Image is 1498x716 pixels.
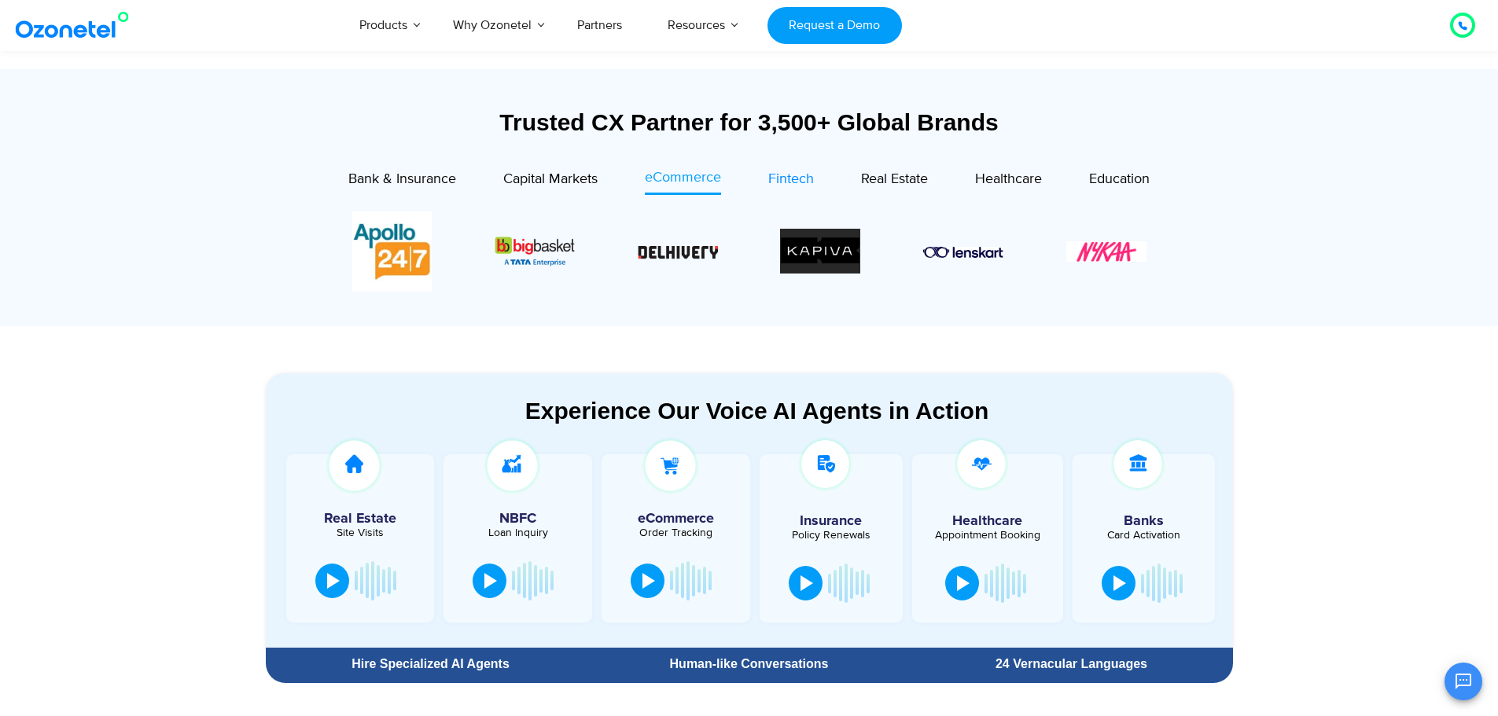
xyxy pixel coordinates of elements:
[282,397,1233,424] div: Experience Our Voice AI Agents in Action
[348,167,456,195] a: Bank & Insurance
[274,658,588,670] div: Hire Specialized AI Agents
[975,171,1042,188] span: Healthcare
[595,658,902,670] div: Human-like Conversations
[1089,171,1150,188] span: Education
[348,171,456,188] span: Bank & Insurance
[266,108,1233,136] div: Trusted CX Partner for 3,500+ Global Brands
[924,514,1051,528] h5: Healthcare
[503,171,598,188] span: Capital Markets
[645,169,721,186] span: eCommerce
[645,167,721,195] a: eCommerce
[294,527,427,538] div: Site Visits
[767,7,902,44] a: Request a Demo
[861,167,928,195] a: Real Estate
[503,167,598,195] a: Capital Markets
[767,514,895,528] h5: Insurance
[975,167,1042,195] a: Healthcare
[924,530,1051,541] div: Appointment Booking
[451,527,584,538] div: Loan Inquiry
[918,658,1224,670] div: 24 Vernacular Languages
[1089,167,1150,195] a: Education
[609,527,742,538] div: Order Tracking
[294,512,427,526] h5: Real Estate
[609,512,742,526] h5: eCommerce
[451,512,584,526] h5: NBFC
[768,167,814,195] a: Fintech
[1080,530,1208,541] div: Card Activation
[767,530,895,541] div: Policy Renewals
[1080,514,1208,528] h5: Banks
[768,171,814,188] span: Fintech
[352,211,1147,292] div: Image Carousel
[1445,663,1482,700] button: Open chat
[861,171,928,188] span: Real Estate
